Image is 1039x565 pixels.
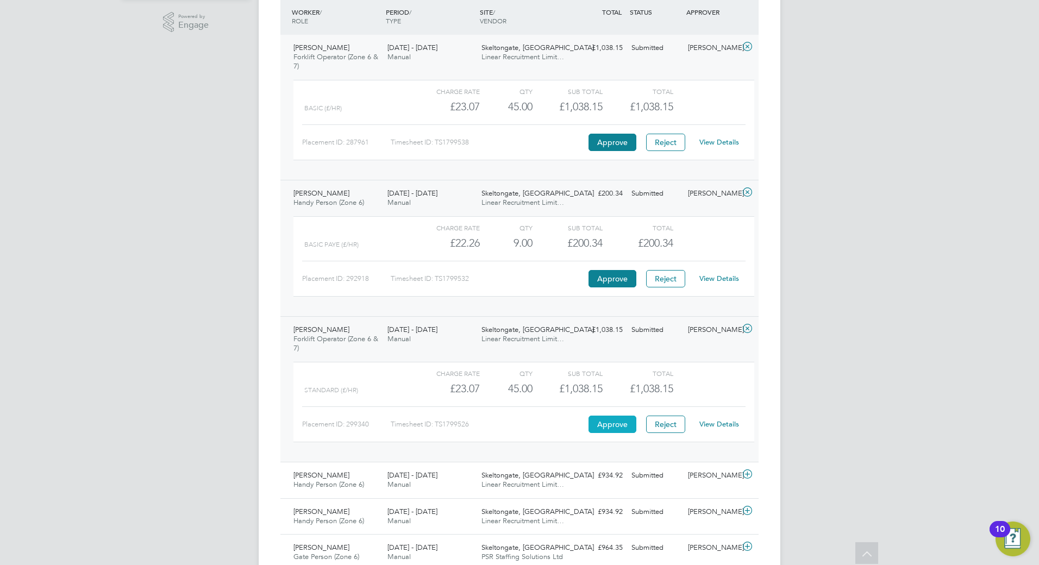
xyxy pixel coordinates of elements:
div: £934.92 [571,503,627,521]
div: Total [603,85,673,98]
div: [PERSON_NAME] [684,185,740,203]
div: £23.07 [410,380,480,398]
div: Timesheet ID: TS1799538 [391,134,586,151]
div: QTY [480,221,533,234]
span: [DATE] - [DATE] [387,507,437,516]
a: View Details [699,274,739,283]
span: Linear Recruitment Limit… [481,52,564,61]
div: QTY [480,367,533,380]
span: Handy Person (Zone 6) [293,516,364,525]
button: Reject [646,270,685,287]
span: [DATE] - [DATE] [387,470,437,480]
a: View Details [699,137,739,147]
span: Manual [387,480,411,489]
span: £200.34 [638,236,673,249]
span: [PERSON_NAME] [293,189,349,198]
div: WORKER [289,2,383,30]
span: / [320,8,322,16]
span: Skeltongate, [GEOGRAPHIC_DATA] [481,470,594,480]
a: Powered byEngage [163,12,209,33]
span: Skeltongate, [GEOGRAPHIC_DATA] [481,43,594,52]
span: £1,038.15 [630,100,673,113]
span: [DATE] - [DATE] [387,543,437,552]
div: Total [603,221,673,234]
div: Charge rate [410,85,480,98]
div: Placement ID: 292918 [302,270,391,287]
div: Timesheet ID: TS1799532 [391,270,586,287]
div: [PERSON_NAME] [684,321,740,339]
span: BASIC PAYE (£/HR) [304,241,359,248]
div: Charge rate [410,221,480,234]
span: / [409,8,411,16]
div: QTY [480,85,533,98]
div: Submitted [627,503,684,521]
span: Manual [387,52,411,61]
span: Linear Recruitment Limit… [481,480,564,489]
div: [PERSON_NAME] [684,467,740,485]
span: Powered by [178,12,209,21]
div: 10 [995,529,1005,543]
span: [PERSON_NAME] [293,543,349,552]
div: [PERSON_NAME] [684,503,740,521]
span: Skeltongate, [GEOGRAPHIC_DATA] [481,507,594,516]
div: £1,038.15 [571,321,627,339]
div: STATUS [627,2,684,22]
span: [PERSON_NAME] [293,507,349,516]
span: Manual [387,334,411,343]
div: [PERSON_NAME] [684,539,740,557]
span: [DATE] - [DATE] [387,43,437,52]
div: [PERSON_NAME] [684,39,740,57]
div: Placement ID: 287961 [302,134,391,151]
button: Reject [646,134,685,151]
div: Submitted [627,539,684,557]
button: Reject [646,416,685,433]
div: £23.07 [410,98,480,116]
span: TYPE [386,16,401,25]
div: Total [603,367,673,380]
div: £1,038.15 [533,98,603,116]
div: Sub Total [533,367,603,380]
span: Skeltongate, [GEOGRAPHIC_DATA] [481,325,594,334]
div: £934.92 [571,467,627,485]
span: Skeltongate, [GEOGRAPHIC_DATA] [481,543,594,552]
span: Engage [178,21,209,30]
div: £22.26 [410,234,480,252]
span: / [493,8,495,16]
div: Placement ID: 299340 [302,416,391,433]
div: 45.00 [480,98,533,116]
span: £1,038.15 [630,382,673,395]
div: Submitted [627,321,684,339]
button: Approve [589,134,636,151]
span: [PERSON_NAME] [293,325,349,334]
span: Manual [387,516,411,525]
span: ROLE [292,16,308,25]
span: Forklift Operator (Zone 6 & 7) [293,334,378,353]
div: 45.00 [480,380,533,398]
span: [PERSON_NAME] [293,470,349,480]
span: Handy Person (Zone 6) [293,198,364,207]
button: Open Resource Center, 10 new notifications [996,522,1030,556]
span: [DATE] - [DATE] [387,189,437,198]
span: PSR Staffing Solutions Ltd [481,552,563,561]
a: View Details [699,419,739,429]
div: Submitted [627,467,684,485]
div: APPROVER [684,2,740,22]
div: £1,038.15 [533,380,603,398]
span: basic (£/HR) [304,104,342,112]
span: Gate Person (Zone 6) [293,552,359,561]
div: Submitted [627,185,684,203]
span: VENDOR [480,16,506,25]
span: Manual [387,552,411,561]
span: Linear Recruitment Limit… [481,516,564,525]
div: Submitted [627,39,684,57]
div: SITE [477,2,571,30]
div: £200.34 [571,185,627,203]
div: £964.35 [571,539,627,557]
div: 9.00 [480,234,533,252]
span: [PERSON_NAME] [293,43,349,52]
span: [DATE] - [DATE] [387,325,437,334]
span: Forklift Operator (Zone 6 & 7) [293,52,378,71]
button: Approve [589,416,636,433]
span: TOTAL [602,8,622,16]
span: Standard (£/HR) [304,386,358,394]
